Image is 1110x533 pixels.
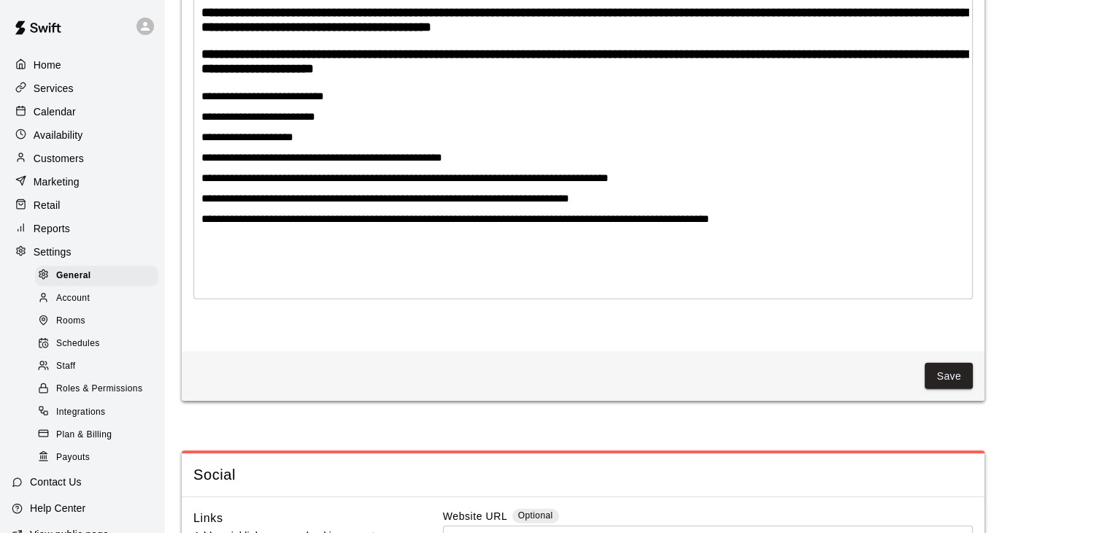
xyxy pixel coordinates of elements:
span: Payouts [56,450,90,465]
div: Rooms [35,311,158,331]
p: Customers [34,151,84,166]
p: Help Center [30,501,85,515]
h6: Links [193,509,223,528]
a: Staff [35,356,164,378]
span: Optional [518,510,553,521]
span: Schedules [56,337,100,351]
a: Schedules [35,333,164,356]
span: Integrations [56,405,106,420]
div: Account [35,288,158,309]
p: Services [34,81,74,96]
a: Settings [12,241,153,263]
div: Roles & Permissions [35,379,158,399]
div: Schedules [35,334,158,354]
label: Website URL [443,509,507,526]
div: Plan & Billing [35,425,158,445]
p: Reports [34,221,70,236]
a: Retail [12,194,153,216]
a: Roles & Permissions [35,378,164,401]
span: Staff [56,359,75,374]
a: Availability [12,124,153,146]
a: Plan & Billing [35,423,164,446]
span: Plan & Billing [56,428,112,442]
span: General [56,269,91,283]
span: Rooms [56,314,85,329]
p: Availability [34,128,83,142]
p: Contact Us [30,475,82,489]
span: Roles & Permissions [56,382,142,396]
p: Settings [34,245,72,259]
a: Calendar [12,101,153,123]
a: Home [12,54,153,76]
a: Services [12,77,153,99]
p: Calendar [34,104,76,119]
a: Reports [12,218,153,239]
span: Social [193,465,973,485]
a: General [35,264,164,287]
div: General [35,266,158,286]
a: Rooms [35,310,164,333]
a: Payouts [35,446,164,469]
div: Payouts [35,448,158,468]
a: Marketing [12,171,153,193]
a: Customers [12,147,153,169]
span: Account [56,291,90,306]
a: Integrations [35,401,164,423]
p: Marketing [34,175,80,189]
a: Account [35,287,164,310]
div: Staff [35,356,158,377]
p: Retail [34,198,61,212]
p: Home [34,58,61,72]
div: Integrations [35,402,158,423]
button: Save [925,363,973,390]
